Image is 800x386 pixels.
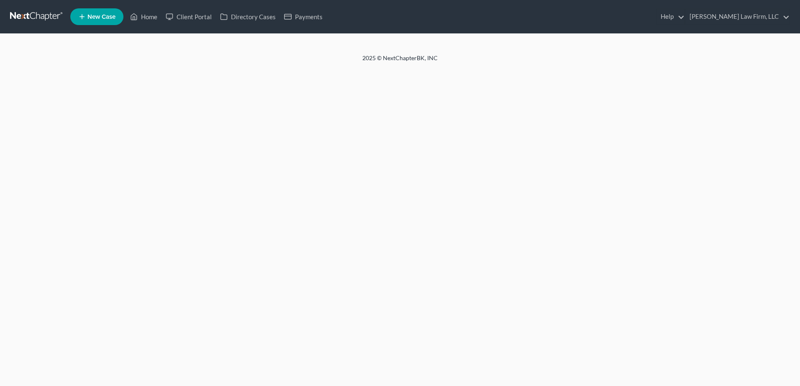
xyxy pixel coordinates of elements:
[656,9,685,24] a: Help
[70,8,123,25] new-legal-case-button: New Case
[162,9,216,24] a: Client Portal
[685,9,790,24] a: [PERSON_NAME] Law Firm, LLC
[126,9,162,24] a: Home
[216,9,280,24] a: Directory Cases
[280,9,327,24] a: Payments
[162,54,638,69] div: 2025 © NextChapterBK, INC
